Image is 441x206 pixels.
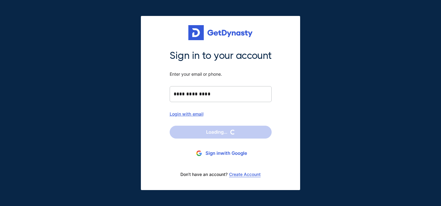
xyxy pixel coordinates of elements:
span: Sign in to your account [170,49,272,62]
a: Create Account [229,172,261,177]
button: Sign inwith Google [170,148,272,159]
div: Login with email [170,111,272,116]
div: Don’t have an account? [170,168,272,181]
img: Get started for free with Dynasty Trust Company [188,25,253,40]
span: Enter your email or phone. [170,71,272,77]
